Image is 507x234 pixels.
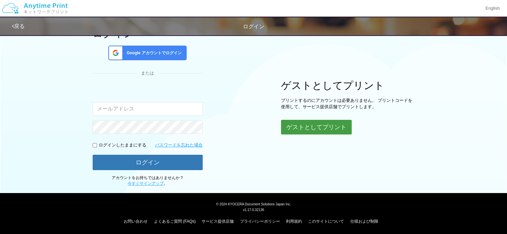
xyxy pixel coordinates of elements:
[240,219,280,224] a: プライバシーポリシー
[124,50,182,56] span: Google アカウントでログイン
[128,181,168,186] span: 。
[128,181,164,186] a: 今すぐサインアップ
[202,219,234,224] a: サービス提供店舗
[99,142,146,148] p: ログインしたままにする
[308,219,344,224] a: このサイトについて
[93,70,203,77] div: または
[243,208,264,212] span: v1.17.0.32136
[124,219,148,224] a: お問い合わせ
[93,155,203,170] button: ログイン
[350,219,378,224] a: 仕様および制限
[243,24,264,29] span: ログイン
[154,219,196,224] a: よくあるご質問 (FAQs)
[281,120,352,134] button: ゲストとしてプリント
[281,80,414,91] h1: ゲストとしてプリント
[93,102,203,116] input: メールアドレス
[93,175,203,186] p: アカウントをお持ちではありませんか？
[281,98,414,110] p: プリントするのにアカウントは必要ありません。 プリントコードを使用して、サービス提供店舗でプリントします。
[286,219,302,224] a: 利用規約
[155,142,203,148] a: パスワードを忘れた場合
[216,202,291,206] span: © 2024 KYOCERA Document Solutions Japan Inc.
[12,23,25,29] a: 戻る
